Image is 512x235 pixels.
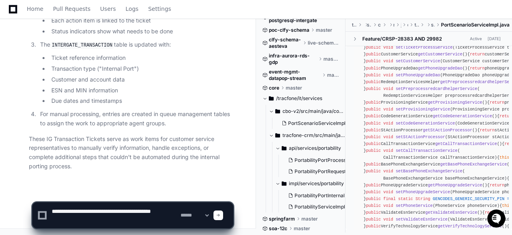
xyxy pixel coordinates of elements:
span: Active [467,35,484,43]
span: public [366,86,381,91]
span: clfy-schema-aesteva [269,37,301,49]
span: Tejeshwer Degala [25,107,67,114]
button: api/services/portability [275,142,352,155]
span: service [431,22,435,28]
span: master [327,72,339,78]
div: Start new chat [36,59,132,67]
span: Tejeshwer Degala [25,129,67,135]
button: /tracfone/it/services [262,92,339,105]
span: setCustomerService [396,59,440,63]
span: public [366,182,381,187]
span: getCodeGenerationService [433,114,492,119]
span: [DATE] [73,107,90,114]
span: public [366,52,381,57]
span: () [492,114,497,119]
span: public [366,72,381,77]
span: ( CallTransactionService callTransactionService) [354,148,497,160]
span: public [366,59,381,63]
button: PortabilityPortProcessor.java [285,155,354,166]
img: Tejeshwer Degala [8,100,21,112]
span: PortabilityPortProcessor.java [295,157,361,163]
span: setCodeGenerationService [396,121,455,125]
div: Welcome [8,32,146,45]
span: return [470,65,485,70]
img: 1736555170064-99ba0984-63c1-480f-8ee9-699278ef63ed [8,59,22,74]
span: cbo-v2/src/main/java/com/tracfone/csr/service [282,108,346,114]
span: tracfone [352,22,356,28]
span: return [490,182,504,187]
button: tracfone-crm/src/main/java/com/tracfone/crm [269,129,346,142]
span: poc-clfy-schema [269,27,309,33]
img: 7521149027303_d2c55a7ec3fe4098c2f6_72.png [17,59,31,74]
span: PortabilityPortRequestBean.java [295,168,368,175]
svg: Directory [269,94,274,103]
span: PortScenarioServiceImpl.java [288,120,356,127]
span: tracfone-crm/src/main/java/com/tracfone/crm [282,132,346,139]
div: Feature/CRSP-28383 AND 29982 [362,35,442,42]
span: void [383,45,393,50]
button: See all [124,86,146,95]
span: java [401,22,401,28]
img: PlayerZero [8,8,24,24]
span: public [366,162,381,167]
span: getPhoneUpgradeService [428,182,482,187]
p: For manual processing, entries are created in queue management tables to assign the work to appro... [40,110,233,128]
span: setBasePhoneExchangeService [396,169,462,174]
button: cbo-v2/src/main/java/com/tracfone/csr/service [269,105,346,118]
span: event-mgmt-datapop-stream [269,69,321,82]
span: public [366,114,381,119]
svg: Directory [282,143,286,153]
span: PortScenarioServiceImpl.java [441,22,510,28]
span: () [507,162,512,167]
span: void [383,121,393,125]
span: () [462,65,467,70]
span: public [366,65,381,70]
span: public [366,169,381,174]
span: void [383,107,393,112]
span: [DATE] [73,129,90,135]
span: public [366,107,381,112]
span: setProvisioningService [396,107,450,112]
span: setTicketProcessService [396,45,453,50]
button: PortScenarioServiceImpl.java [278,118,347,129]
span: void [383,134,393,139]
span: getBasePhoneExchangeService [440,162,507,167]
span: Pylon [80,147,97,153]
span: public [366,127,381,132]
span: public [366,45,381,50]
span: () [472,127,477,132]
li: Status indicators show what needs to be done [49,27,233,36]
span: Settings [148,6,171,11]
svg: Directory [282,179,286,188]
span: void [383,59,393,63]
span: public [366,148,381,153]
svg: Directory [275,106,280,116]
li: ESN and MIN information [49,86,233,95]
code: INTERGATE_TRANSACTION [50,42,114,49]
span: return [490,100,504,105]
span: live-schema/clfytopp [308,40,340,46]
span: getStActionProcessor [423,127,472,132]
span: () [482,182,487,187]
span: setCallTransactionService [396,148,457,153]
li: Transaction type ("Internal Port") [49,64,233,74]
svg: Directory [275,131,280,140]
iframe: Open customer support [486,208,508,230]
p: These IG Transaction Tickets serve as work items for customer service representatives to manually... [29,135,233,171]
p: The table is updated with: [40,40,233,50]
span: public [366,121,381,125]
span: void [383,72,393,77]
span: getProvisioningService [428,100,482,105]
li: Due dates and timestamps [49,96,233,106]
span: • [69,107,71,114]
span: () [497,141,502,146]
span: public [366,134,381,139]
span: getCallTransactionService [435,141,497,146]
div: Past conversations [8,87,54,94]
span: public [366,100,381,105]
span: getPhoneUpgradeDao [418,65,463,70]
span: getCustomerService [418,52,463,57]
